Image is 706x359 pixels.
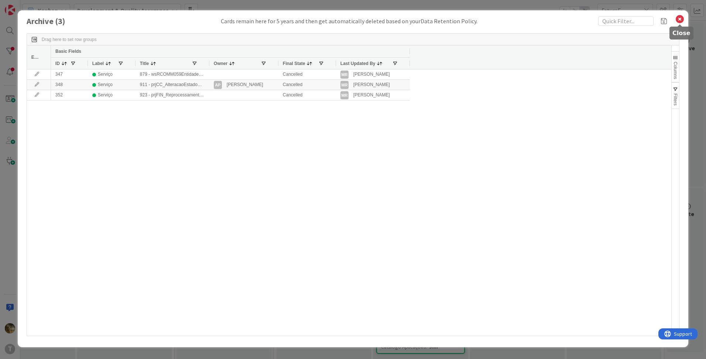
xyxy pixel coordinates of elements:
div: Cards remain here for 5 years and then get automatically deleted based on your . [221,17,477,25]
div: 923 - prjFIN_ReprocessamentoFaturaEletronica [136,90,209,100]
span: ID [55,61,60,66]
span: Support [16,1,34,10]
span: Label [92,61,104,66]
span: Drag here to set row groups [42,37,97,42]
div: 347 [51,69,88,79]
span: Filters [673,93,678,106]
span: Data Retention Policy [421,17,476,25]
div: Serviço [98,90,113,100]
h1: Archive ( 3 ) [27,17,100,26]
div: Cancelled [278,80,336,90]
span: Final State [283,61,305,66]
div: Cancelled [278,69,336,79]
div: [PERSON_NAME] [353,90,390,100]
span: Edit [31,55,39,60]
div: [PERSON_NAME] [353,70,390,79]
div: Serviço [98,80,113,89]
div: [PERSON_NAME] [227,80,263,89]
div: 352 [51,90,88,100]
div: 911 - prjCC_AlteracaoEstadoCidadao [136,80,209,90]
span: Basic Fields [55,49,81,54]
div: [PERSON_NAME] [353,80,390,89]
span: Title [140,61,149,66]
input: Quick Filter... [598,16,654,26]
h5: Close [672,30,690,37]
div: AP [214,81,222,89]
div: 879 - wsRCOMM059EntidadesNSR [136,69,209,79]
div: Serviço [98,70,113,79]
div: Cancelled [278,90,336,100]
div: MR [340,71,349,79]
span: Columns [673,62,678,79]
span: Last Updated By [340,61,376,66]
div: Row Groups [42,37,97,42]
div: MR [340,91,349,99]
div: 348 [51,80,88,90]
span: Owner [214,61,227,66]
div: MR [340,81,349,89]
